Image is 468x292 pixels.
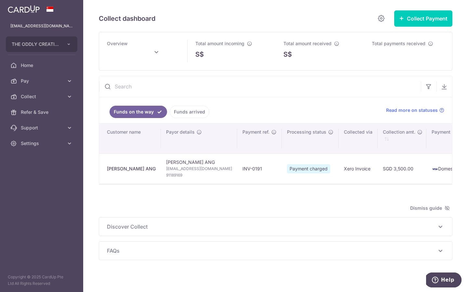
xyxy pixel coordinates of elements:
span: Refer & Save [21,109,64,115]
span: Payment charged [287,164,330,173]
a: Funds on the way [110,106,167,118]
span: Home [21,62,64,69]
a: Funds arrived [170,106,209,118]
span: Overview [107,41,128,46]
h5: Collect dashboard [99,13,155,24]
span: Discover Collect [107,223,436,231]
th: Processing status [282,124,339,153]
span: Total amount incoming [195,41,244,46]
th: Customer name [99,124,161,153]
img: CardUp [8,5,40,13]
span: Help [15,5,28,10]
span: Collect [21,93,64,100]
p: Discover Collect [107,223,444,231]
span: Total payments received [372,41,425,46]
span: Processing status [287,129,326,135]
span: Total amount received [283,41,331,46]
a: Read more on statuses [386,107,444,113]
p: FAQs [107,247,444,255]
img: visa-sm-192604c4577d2d35970c8ed26b86981c2741ebd56154ab54ad91a526f0f24972.png [432,166,438,172]
span: Payor details [166,129,195,135]
td: Xero Invoice [339,153,378,184]
span: Pay [21,78,64,84]
span: Read more on statuses [386,107,438,113]
button: Collect Payment [394,10,452,27]
span: Dismiss guide [410,204,450,212]
td: INV-0191 [237,153,282,184]
iframe: Opens a widget where you can find more information [426,272,461,289]
p: [EMAIL_ADDRESS][DOMAIN_NAME] [10,23,73,29]
span: Collection amt. [383,129,415,135]
input: Search [99,76,421,97]
th: Collected via [339,124,378,153]
th: Payment ref. [237,124,282,153]
th: Collection amt. : activate to sort column ascending [378,124,426,153]
div: [PERSON_NAME] ANG [107,166,156,172]
td: SGD 3,500.00 [378,153,426,184]
span: S$ [283,49,292,59]
span: Payment ref. [242,129,269,135]
span: [EMAIL_ADDRESS][DOMAIN_NAME] [166,166,232,172]
span: FAQs [107,247,436,255]
span: 91189169 [166,172,232,179]
th: Payor details [161,124,237,153]
span: Support [21,125,64,131]
td: [PERSON_NAME] ANG [161,153,237,184]
span: S$ [195,49,204,59]
span: Settings [21,140,64,147]
span: THE ODDLY CREATIVES PTE. LTD. [12,41,60,47]
button: THE ODDLY CREATIVES PTE. LTD. [6,36,77,52]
